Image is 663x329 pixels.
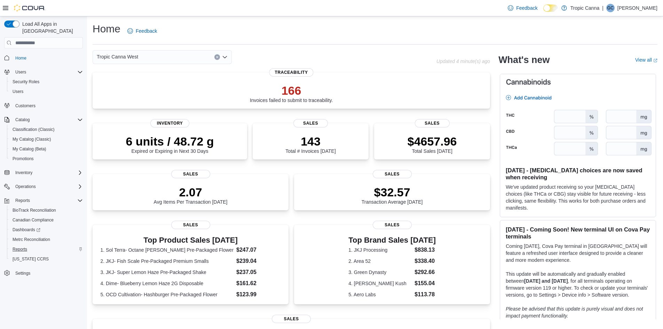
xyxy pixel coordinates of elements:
dd: $161.62 [236,279,281,288]
dd: $155.04 [415,279,436,288]
button: Reports [1,196,86,205]
button: Metrc Reconciliation [7,235,86,244]
span: Sales [293,119,328,127]
span: Inventory [150,119,189,127]
span: Sales [171,221,210,229]
p: 166 [250,84,333,97]
span: My Catalog (Beta) [10,145,83,153]
span: Metrc Reconciliation [13,237,50,242]
p: | [602,4,603,12]
dd: $237.05 [236,268,281,276]
p: Coming [DATE], Cova Pay terminal in [GEOGRAPHIC_DATA] will feature a refreshed user interface des... [506,243,650,264]
span: Home [13,53,83,62]
span: Inventory [13,169,83,177]
span: My Catalog (Classic) [10,135,83,143]
span: Users [13,68,83,76]
p: [PERSON_NAME] [617,4,657,12]
span: Metrc Reconciliation [10,235,83,244]
p: 6 units / 48.72 g [126,134,214,148]
button: Customers [1,101,86,111]
dt: 3. Green Dynasty [348,269,412,276]
img: Cova [14,5,45,11]
span: Classification (Classic) [10,125,83,134]
span: Feedback [516,5,537,11]
div: Gerty Cruse [606,4,615,12]
span: Promotions [13,156,34,162]
span: Security Roles [10,78,83,86]
button: Reports [13,196,33,205]
p: Updated 4 minute(s) ago [436,58,490,64]
div: Expired or Expiring in Next 30 Days [126,134,214,154]
div: Transaction Average [DATE] [362,185,423,205]
dd: $239.04 [236,257,281,265]
dd: $338.40 [415,257,436,265]
button: Inventory [1,168,86,178]
p: 2.07 [154,185,228,199]
dd: $292.66 [415,268,436,276]
button: Operations [1,182,86,191]
span: GC [607,4,614,12]
span: Traceability [269,68,314,77]
span: BioTrack Reconciliation [10,206,83,214]
strong: [DATE] and [DATE] [524,278,568,284]
span: Washington CCRS [10,255,83,263]
a: BioTrack Reconciliation [10,206,59,214]
dd: $838.13 [415,246,436,254]
a: Security Roles [10,78,42,86]
h1: Home [93,22,120,36]
span: BioTrack Reconciliation [13,207,56,213]
h2: What's new [498,54,550,65]
dt: 3. JKJ- Super Lemon Haze Pre-Packaged Shake [101,269,234,276]
span: My Catalog (Classic) [13,136,51,142]
span: Catalog [13,116,83,124]
span: [US_STATE] CCRS [13,256,49,262]
span: Reports [15,198,30,203]
button: Classification (Classic) [7,125,86,134]
span: Security Roles [13,79,39,85]
span: Tropic Canna West [97,53,138,61]
dt: 1. Sol Terra- Octane [PERSON_NAME] Pre-Packaged Flower [101,246,234,253]
dt: 2. JKJ- Fish Scale Pre-Packaged Premium Smalls [101,258,234,265]
span: Dashboards [13,227,40,233]
span: Operations [15,184,36,189]
dd: $113.78 [415,290,436,299]
a: Users [10,87,26,96]
span: Feedback [136,28,157,34]
a: Dashboards [10,226,43,234]
span: Sales [415,119,450,127]
p: We've updated product receiving so your [MEDICAL_DATA] choices (like THCa or CBG) stay visible fo... [506,183,650,211]
dd: $123.99 [236,290,281,299]
span: Customers [13,101,83,110]
button: My Catalog (Beta) [7,144,86,154]
a: Customers [13,102,38,110]
span: Users [10,87,83,96]
span: Settings [13,269,83,277]
span: Inventory [15,170,32,175]
span: Dashboards [10,226,83,234]
span: Sales [373,221,412,229]
span: Home [15,55,26,61]
span: Canadian Compliance [10,216,83,224]
svg: External link [653,58,657,63]
button: Catalog [1,115,86,125]
span: Canadian Compliance [13,217,54,223]
button: Clear input [214,54,220,60]
button: [US_STATE] CCRS [7,254,86,264]
h3: Top Brand Sales [DATE] [348,236,436,244]
dt: 5. Aero Labs [348,291,412,298]
p: 143 [285,134,336,148]
button: Canadian Compliance [7,215,86,225]
a: Feedback [125,24,160,38]
a: Dashboards [7,225,86,235]
dt: 2. Area 52 [348,258,412,265]
nav: Complex example [4,50,83,296]
a: Canadian Compliance [10,216,56,224]
button: Reports [7,244,86,254]
span: Classification (Classic) [13,127,55,132]
span: Operations [13,182,83,191]
button: Promotions [7,154,86,164]
a: Reports [10,245,30,253]
dt: 5. OCD Cultivation- Hashburger Pre-Packaged Flower [101,291,234,298]
a: Home [13,54,29,62]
